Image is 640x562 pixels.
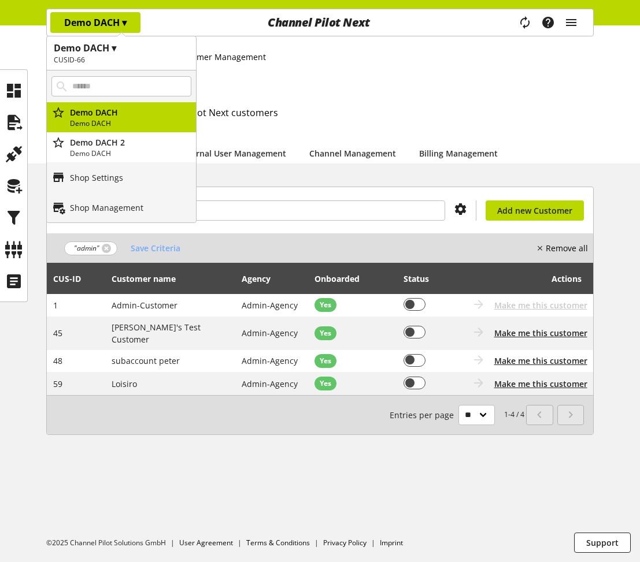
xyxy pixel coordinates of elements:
[242,378,298,389] span: Admin-Agency
[53,355,62,366] span: 48
[315,273,371,285] div: Onboarded
[320,378,331,389] span: Yes
[112,378,137,389] span: Loisiro
[112,322,201,345] span: [PERSON_NAME]'s Test Customer
[74,243,99,254] span: "admin"
[242,327,298,338] span: Admin-Agency
[112,300,177,311] span: Admin-Customer
[546,242,588,254] nobr: Remove all
[112,355,180,366] span: subaccount peter
[242,300,298,311] span: Admin-Agency
[320,356,331,366] span: Yes
[320,328,331,338] span: Yes
[404,273,441,285] div: Status
[246,538,310,548] a: Terms & Conditions
[112,273,187,285] div: Customer name
[494,355,587,367] button: Make me this customer
[122,238,189,258] button: Save Criteria
[586,537,619,549] span: Support
[320,300,331,310] span: Yes
[64,106,594,120] h2: This is the list of all Channel Pilot Next customers
[179,538,233,548] a: User Agreement
[419,147,498,159] a: Billing Management
[53,378,62,389] span: 59
[70,136,191,148] p: Demo DACH 2
[242,355,298,366] span: Admin-Agency
[242,273,282,285] div: Agency
[64,16,127,29] p: Demo DACH
[70,118,191,129] p: Demo DACH
[390,405,524,425] small: 1-4 / 4
[122,16,127,29] span: ▾
[494,299,587,311] span: Make me this customer
[54,55,189,65] h2: CUSID-66
[131,242,180,254] span: Save Criteria
[46,9,594,36] nav: main navigation
[53,273,93,285] div: CUS-⁠ID
[574,533,631,553] button: Support
[494,327,587,339] button: Make me this customer
[309,147,396,159] a: Channel Management
[497,204,572,217] span: Add new Customer
[473,267,582,290] div: Actions
[486,200,584,221] a: Add new Customer
[494,378,587,390] button: Make me this customer
[53,327,62,338] span: 45
[323,538,367,548] a: Privacy Policy
[46,538,179,548] li: ©2025 Channel Pilot Solutions GmbH
[380,538,403,548] a: Imprint
[70,148,191,159] p: Demo DACH
[54,41,189,55] h1: Demo DACH ▾
[70,202,143,214] p: Shop Management
[47,162,196,192] a: Shop Settings
[390,409,458,421] span: Entries per page
[53,300,58,311] span: 1
[70,106,191,118] p: Demo DACH
[47,192,196,222] a: Shop Management
[70,172,123,184] p: Shop Settings
[180,147,286,159] a: Internal User Management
